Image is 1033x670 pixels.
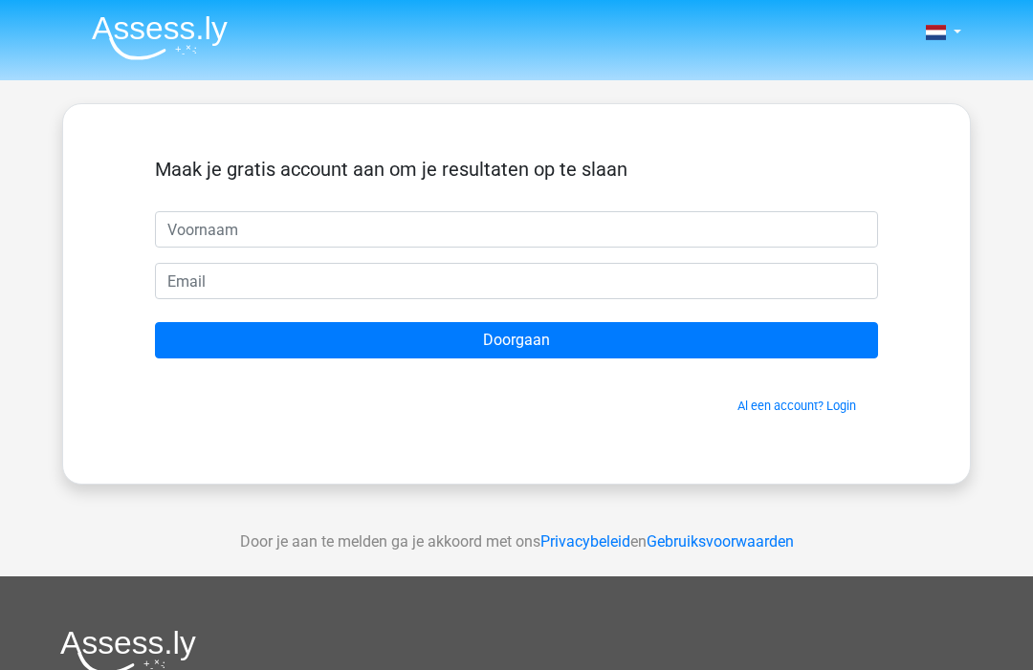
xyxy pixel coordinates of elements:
[92,15,228,60] img: Assessly
[737,399,856,413] a: Al een account? Login
[155,263,878,299] input: Email
[540,532,630,551] a: Privacybeleid
[647,532,794,551] a: Gebruiksvoorwaarden
[155,158,878,181] h5: Maak je gratis account aan om je resultaten op te slaan
[155,322,878,358] input: Doorgaan
[155,211,878,248] input: Voornaam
